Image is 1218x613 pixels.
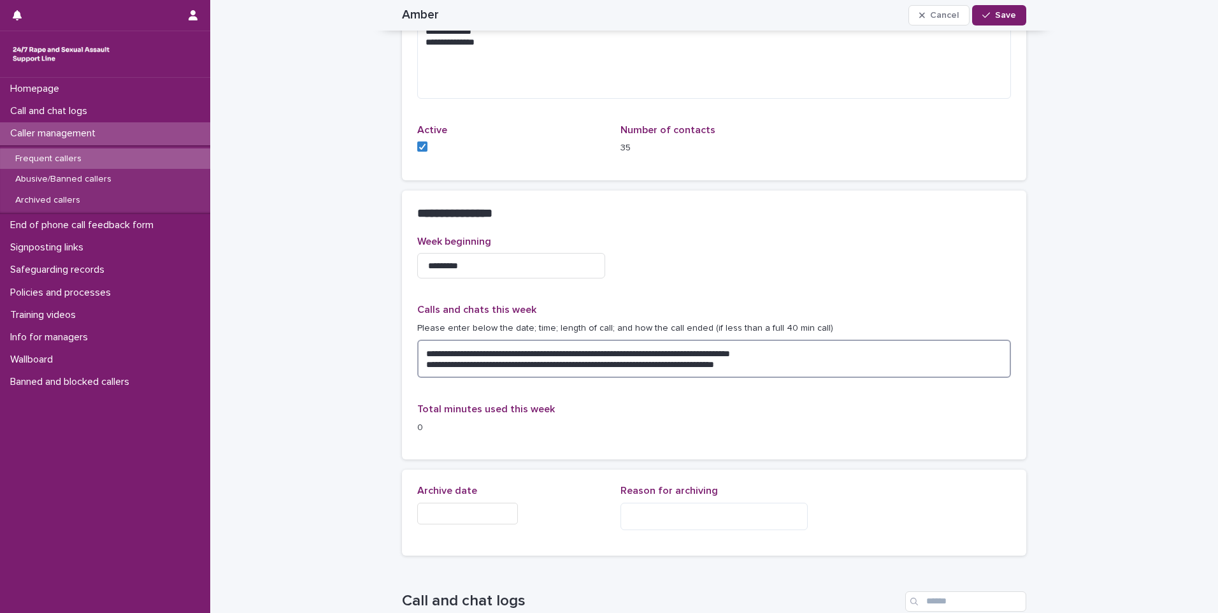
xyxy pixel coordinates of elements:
span: Cancel [930,11,959,20]
input: Search [905,591,1026,612]
span: Reason for archiving [620,486,718,496]
p: Training videos [5,309,86,321]
p: Safeguarding records [5,264,115,276]
p: Banned and blocked callers [5,376,140,388]
p: Caller management [5,127,106,140]
p: Archived callers [5,195,90,206]
span: Active [417,125,447,135]
button: Save [972,5,1026,25]
p: Policies and processes [5,287,121,299]
p: Info for managers [5,331,98,343]
p: 0 [417,421,605,435]
h1: Call and chat logs [402,592,900,610]
span: Week beginning [417,236,491,247]
p: End of phone call feedback form [5,219,164,231]
p: 35 [620,141,808,155]
p: Call and chat logs [5,105,97,117]
p: Homepage [5,83,69,95]
button: Cancel [908,5,970,25]
span: Number of contacts [620,125,715,135]
p: Abusive/Banned callers [5,174,122,185]
span: Save [995,11,1016,20]
img: rhQMoQhaT3yELyF149Cw [10,41,112,67]
p: Please enter below the date; time; length of call; and how the call ended (if less than a full 40... [417,322,1011,335]
h2: Amber [402,8,439,22]
span: Total minutes used this week [417,404,555,414]
p: Signposting links [5,242,94,254]
p: Frequent callers [5,154,92,164]
p: Wallboard [5,354,63,366]
span: Calls and chats this week [417,305,536,315]
span: Archive date [417,486,477,496]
